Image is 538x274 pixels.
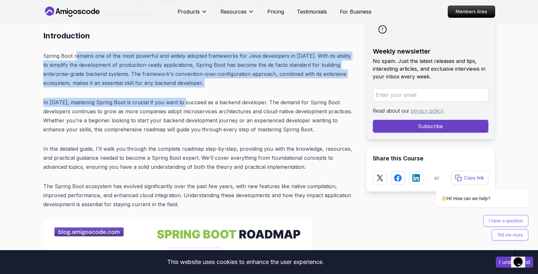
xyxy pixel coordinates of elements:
[5,255,486,269] div: This website uses cookies to enhance the user experience.
[373,107,488,115] p: Read about our .
[373,47,488,56] h2: Weekly newsletter
[373,120,488,133] button: Subscribe
[511,248,532,268] iframe: chat widget
[43,144,356,171] p: In this detailed guide, I'll walk you through the complete roadmap step-by-step, providing you wi...
[415,132,532,245] iframe: chat widget
[220,8,254,21] button: Resources
[267,8,284,15] a: Pricing
[43,31,356,41] h2: Introduction
[373,88,488,102] input: Enter your email
[43,51,356,87] p: Spring Boot remains one of the most powerful and widely adopted frameworks for Java developers in...
[43,182,356,209] p: The Spring Boot ecosystem has evolved significantly over the past few years, with new features li...
[178,8,200,15] p: Products
[411,107,443,114] a: privacy policy
[448,5,495,18] a: Members Area
[340,8,371,15] a: For Business
[43,98,356,134] p: In [DATE], mastering Spring Boot is crucial if you want to succeed as a backend developer. The de...
[373,57,488,80] p: No spam. Just the latest releases and tips, interesting articles, and exclusive interviews in you...
[373,154,488,163] h2: Share this Course
[297,8,327,15] a: Testimonials
[178,8,208,21] button: Products
[496,257,533,268] button: Accept cookies
[448,6,495,17] p: Members Area
[220,8,247,15] p: Resources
